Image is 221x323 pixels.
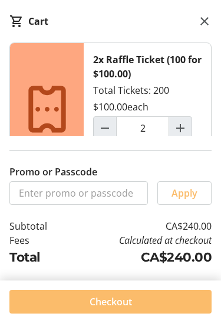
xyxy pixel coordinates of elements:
div: Total Tickets: 200 [84,43,211,175]
button: Increment by one [169,117,192,139]
td: CA$240.00 [68,219,212,233]
td: Calculated at checkout [68,233,212,247]
td: Total [9,247,68,266]
span: Checkout [90,295,132,309]
div: 2x Raffle Ticket (100 for $100.00) [93,53,202,81]
button: Apply [157,181,212,205]
div: $100.00 each [93,100,149,114]
td: Fees [9,233,68,247]
button: Checkout [9,290,212,314]
label: Promo or Passcode [9,165,97,179]
span: Apply [171,186,197,200]
button: Decrement by one [94,117,116,139]
td: CA$240.00 [68,247,212,266]
input: Raffle Ticket (100 for $100.00) Quantity [116,116,169,140]
div: Cart [28,14,48,28]
input: Enter promo or passcode [9,181,148,205]
td: Subtotal [9,219,68,233]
